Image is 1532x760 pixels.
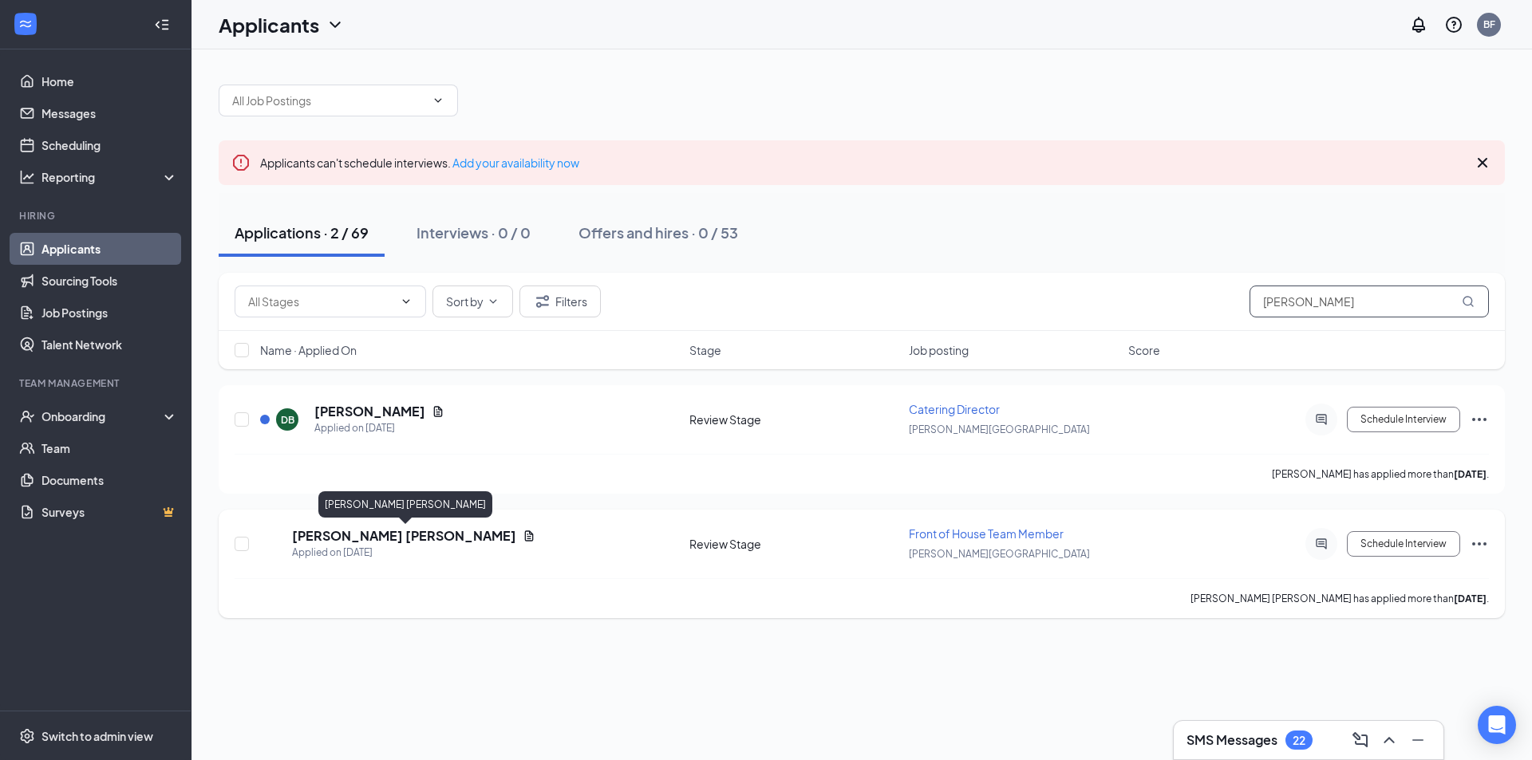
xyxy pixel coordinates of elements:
[41,464,178,496] a: Documents
[326,15,345,34] svg: ChevronDown
[1272,467,1489,481] p: [PERSON_NAME] has applied more than .
[1190,592,1489,605] p: [PERSON_NAME] [PERSON_NAME] has applied more than .
[400,295,413,308] svg: ChevronDown
[689,342,721,358] span: Stage
[689,536,899,552] div: Review Stage
[909,548,1090,560] span: [PERSON_NAME][GEOGRAPHIC_DATA]
[417,222,531,242] div: Interviews · 0 / 0
[41,297,178,329] a: Job Postings
[519,285,601,317] button: Filter Filters
[1312,413,1331,426] svg: ActiveChat
[1128,342,1160,358] span: Score
[41,329,178,360] a: Talent Network
[219,11,319,38] h1: Applicants
[1312,538,1331,550] svg: ActiveChat
[1408,730,1427,750] svg: Minimize
[41,496,178,528] a: SurveysCrown
[909,342,969,358] span: Job posting
[314,420,444,436] div: Applied on [DATE]
[1462,295,1475,308] svg: MagnifyingGlass
[1351,730,1370,750] svg: ComposeMessage
[446,296,484,307] span: Sort by
[41,728,153,744] div: Switch to admin view
[18,16,34,32] svg: WorkstreamLogo
[19,376,175,390] div: Team Management
[432,285,513,317] button: Sort byChevronDown
[909,423,1090,435] span: [PERSON_NAME][GEOGRAPHIC_DATA]
[523,530,535,542] svg: Document
[19,209,175,222] div: Hiring
[1444,15,1463,34] svg: QuestionInfo
[41,129,178,161] a: Scheduling
[1470,534,1489,553] svg: Ellipses
[1454,593,1487,604] b: [DATE]
[248,293,393,310] input: All Stages
[154,17,170,33] svg: Collapse
[533,292,552,311] svg: Filter
[41,265,178,297] a: Sourcing Tools
[41,65,178,97] a: Home
[260,342,357,358] span: Name · Applied On
[231,153,251,172] svg: Error
[432,405,444,418] svg: Document
[1250,285,1489,317] input: Search in applications
[232,92,425,109] input: All Job Postings
[1454,468,1487,480] b: [DATE]
[1293,734,1305,747] div: 22
[281,413,294,427] div: DB
[1473,153,1492,172] svg: Cross
[19,169,35,185] svg: Analysis
[689,412,899,427] div: Review Stage
[909,526,1064,541] span: Front of House Team Member
[292,545,535,561] div: Applied on [DATE]
[19,728,35,744] svg: Settings
[1348,727,1373,753] button: ComposeMessage
[1470,410,1489,429] svg: Ellipses
[909,402,1000,416] span: Catering Director
[41,432,178,464] a: Team
[318,491,492,518] div: [PERSON_NAME] [PERSON_NAME]
[1347,531,1460,557] button: Schedule Interview
[19,408,35,424] svg: UserCheck
[1380,730,1399,750] svg: ChevronUp
[1478,706,1516,744] div: Open Intercom Messenger
[452,156,579,170] a: Add your availability now
[41,169,179,185] div: Reporting
[41,233,178,265] a: Applicants
[1405,727,1431,753] button: Minimize
[1409,15,1428,34] svg: Notifications
[41,97,178,129] a: Messages
[260,156,579,170] span: Applicants can't schedule interviews.
[1347,407,1460,432] button: Schedule Interview
[432,94,444,107] svg: ChevronDown
[578,222,738,242] div: Offers and hires · 0 / 53
[314,403,425,420] h5: [PERSON_NAME]
[1187,731,1277,749] h3: SMS Messages
[235,222,369,242] div: Applications · 2 / 69
[1483,18,1495,31] div: BF
[487,295,499,308] svg: ChevronDown
[1376,727,1402,753] button: ChevronUp
[292,527,516,545] h5: [PERSON_NAME] [PERSON_NAME]
[41,408,164,424] div: Onboarding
